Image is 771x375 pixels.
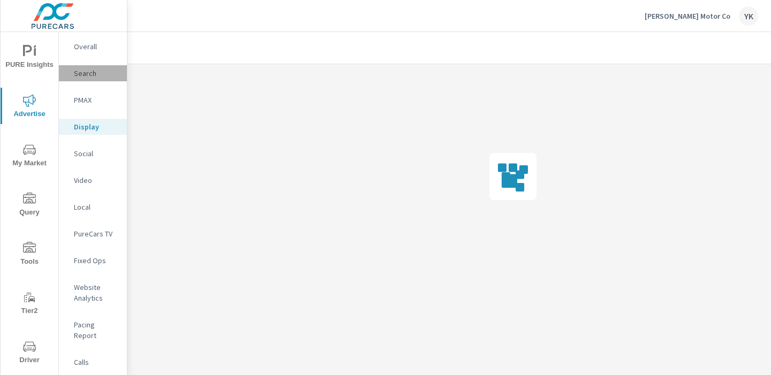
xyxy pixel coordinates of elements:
div: Website Analytics [59,279,127,306]
p: PMAX [74,95,118,105]
span: Advertise [4,94,55,120]
span: My Market [4,143,55,170]
div: Video [59,172,127,188]
div: PureCars TV [59,226,127,242]
p: Social [74,148,118,159]
div: Overall [59,39,127,55]
span: Driver [4,340,55,366]
div: Calls [59,354,127,370]
p: Calls [74,357,118,368]
p: Website Analytics [74,282,118,303]
p: Pacing Report [74,319,118,341]
p: Overall [74,41,118,52]
p: Local [74,202,118,212]
p: Display [74,121,118,132]
div: YK [739,6,758,26]
p: PureCars TV [74,228,118,239]
span: Tier2 [4,291,55,317]
span: PURE Insights [4,45,55,71]
div: Local [59,199,127,215]
div: Display [59,119,127,135]
p: Video [74,175,118,186]
p: Search [74,68,118,79]
div: PMAX [59,92,127,108]
div: Search [59,65,127,81]
p: [PERSON_NAME] Motor Co [645,11,730,21]
span: Query [4,193,55,219]
p: Fixed Ops [74,255,118,266]
div: Fixed Ops [59,252,127,269]
span: Tools [4,242,55,268]
div: Pacing Report [59,317,127,343]
div: Social [59,146,127,162]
